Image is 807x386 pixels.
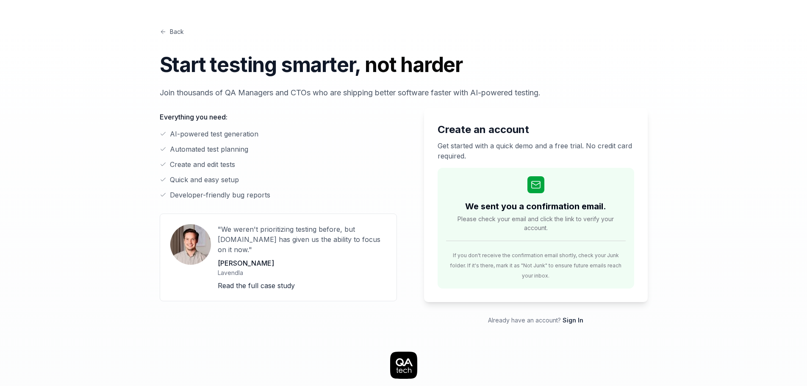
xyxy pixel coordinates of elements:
[438,122,634,137] h2: Create an account
[218,224,386,255] p: "We weren't prioritizing testing before, but [DOMAIN_NAME] has given us the ability to focus on i...
[218,281,295,290] a: Read the full case study
[446,214,626,232] span: Please check your email and click the link to verify your account.
[365,52,463,77] span: not harder
[160,87,648,98] p: Join thousands of QA Managers and CTOs who are shipping better software faster with AI-powered te...
[450,252,621,279] span: If you don't receive the confirmation email shortly, check your Junk folder. If it's there, mark ...
[438,141,634,161] p: Get started with a quick demo and a free trial. No credit card required.
[160,50,648,80] h1: Start testing smarter,
[218,268,386,277] p: Lavendla
[160,190,397,200] li: Developer-friendly bug reports
[160,129,397,139] li: AI-powered test generation
[160,175,397,185] li: Quick and easy setup
[160,112,397,122] p: Everything you need:
[160,159,397,169] li: Create and edit tests
[160,144,397,154] li: Automated test planning
[160,27,184,36] a: Back
[170,224,211,265] img: User avatar
[424,316,648,325] p: Already have an account?
[563,317,583,324] a: Sign In
[465,200,606,213] h2: We sent you a confirmation email.
[218,258,386,268] p: [PERSON_NAME]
